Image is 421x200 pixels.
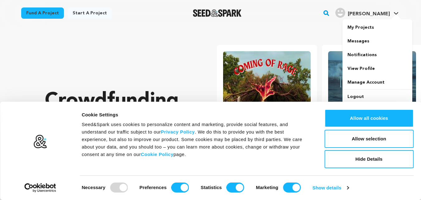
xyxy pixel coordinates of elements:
span: krishna h.'s Profile [334,7,400,20]
strong: Preferences [140,185,167,190]
a: Fund a project [21,7,64,19]
div: Cookie Settings [82,111,310,119]
a: Cookie Policy [141,152,174,157]
a: krishna h.'s Profile [334,7,400,18]
span: [PERSON_NAME] [348,12,390,17]
a: Privacy Policy [161,129,195,134]
div: krishna h.'s Profile [335,8,390,18]
a: View Profile [342,62,412,76]
p: Crowdfunding that . [45,89,192,164]
a: Logout [342,90,412,104]
img: Coming of Rage image [223,51,311,111]
a: Manage Account [342,76,412,89]
a: Seed&Spark Homepage [193,9,242,17]
a: Usercentrics Cookiebot - opens in a new window [13,183,68,193]
strong: Necessary [82,185,105,190]
button: Allow all cookies [324,109,414,127]
img: user.png [335,8,345,18]
button: Allow selection [324,130,414,148]
img: Seed&Spark Logo Dark Mode [193,9,242,17]
img: logo [33,134,47,149]
button: Hide Details [324,150,414,168]
strong: Marketing [256,185,278,190]
strong: Statistics [201,185,222,190]
a: Notifications [342,48,412,62]
img: The Sea Between Us image [328,51,416,111]
div: Seed&Spark uses cookies to personalize content and marketing, provide social features, and unders... [82,121,310,158]
a: My Projects [342,21,412,34]
a: Show details [313,183,349,193]
a: Messages [342,34,412,48]
a: Start a project [68,7,112,19]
